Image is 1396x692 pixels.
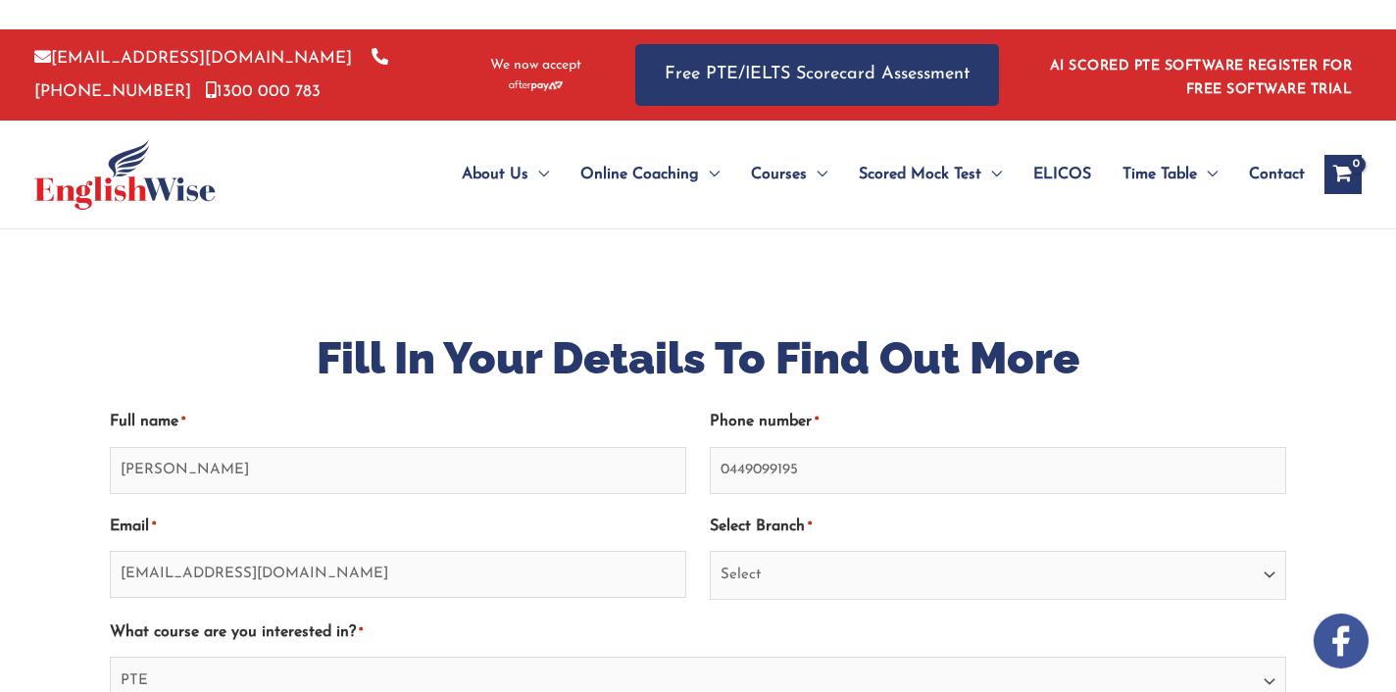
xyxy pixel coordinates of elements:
img: Afterpay-Logo [509,80,563,91]
a: Online CoachingMenu Toggle [565,140,735,209]
a: 1300 000 783 [206,83,321,100]
span: Courses [751,140,807,209]
a: [PHONE_NUMBER] [34,50,388,99]
span: Contact [1249,140,1305,209]
span: We now accept [490,56,581,75]
span: Menu Toggle [807,140,827,209]
img: cropped-ew-logo [34,139,216,210]
nav: Site Navigation: Main Menu [415,140,1305,209]
a: About UsMenu Toggle [446,140,565,209]
a: CoursesMenu Toggle [735,140,843,209]
aside: Header Widget 1 [1038,43,1362,107]
span: ELICOS [1033,140,1091,209]
span: Menu Toggle [699,140,720,209]
span: Menu Toggle [528,140,549,209]
h1: Fill In Your Details To Find Out More [110,327,1286,389]
a: Time TableMenu Toggle [1107,140,1233,209]
a: View Shopping Cart, empty [1324,155,1362,194]
span: Menu Toggle [981,140,1002,209]
a: Contact [1233,140,1305,209]
a: AI SCORED PTE SOFTWARE REGISTER FOR FREE SOFTWARE TRIAL [1050,59,1353,97]
a: Free PTE/IELTS Scorecard Assessment [635,44,999,106]
label: Select Branch [710,511,812,543]
a: [EMAIL_ADDRESS][DOMAIN_NAME] [34,50,352,67]
label: Email [110,511,156,543]
span: Online Coaching [580,140,699,209]
span: Scored Mock Test [859,140,981,209]
label: Full name [110,406,185,438]
img: white-facebook.png [1314,614,1369,668]
span: Menu Toggle [1197,140,1218,209]
label: What course are you interested in? [110,617,363,649]
label: Phone number [710,406,819,438]
span: About Us [462,140,528,209]
a: ELICOS [1018,140,1107,209]
a: Scored Mock TestMenu Toggle [843,140,1018,209]
span: Time Table [1122,140,1197,209]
